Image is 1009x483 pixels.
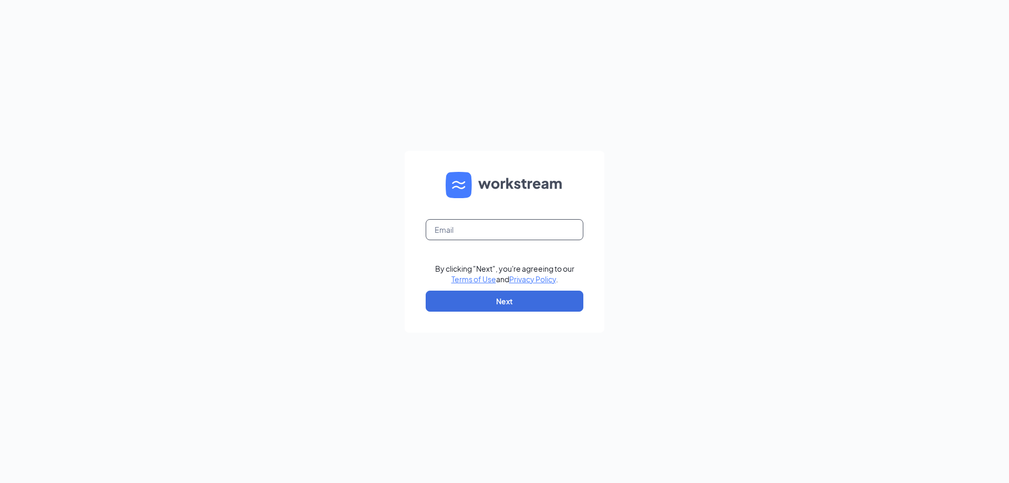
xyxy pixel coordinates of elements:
button: Next [426,291,583,312]
a: Privacy Policy [509,274,556,284]
input: Email [426,219,583,240]
div: By clicking "Next", you're agreeing to our and . [435,263,574,284]
a: Terms of Use [451,274,496,284]
img: WS logo and Workstream text [446,172,563,198]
